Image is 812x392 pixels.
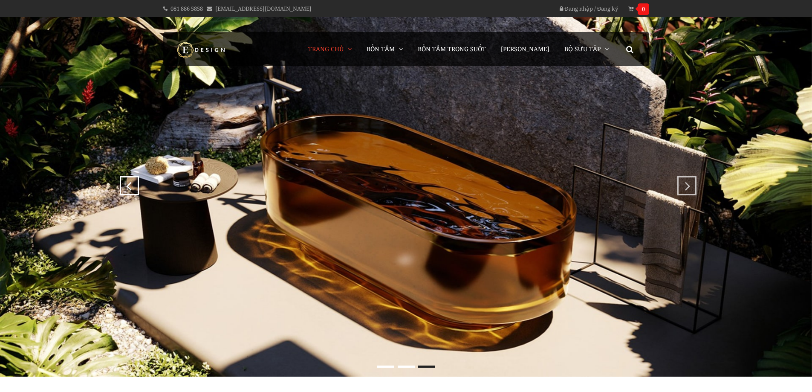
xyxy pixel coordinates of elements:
[411,32,492,66] a: Bồn Tắm Trong Suốt
[564,45,601,53] span: Bộ Sưu Tập
[360,32,409,66] a: Bồn Tắm
[638,3,649,15] span: 0
[304,32,358,66] a: Trang chủ
[594,5,596,12] span: /
[308,45,344,53] span: Trang chủ
[558,32,615,66] a: Bộ Sưu Tập
[170,5,203,12] a: 081 886 5858
[170,41,234,58] img: logo Kreiner Germany - Edesign Interior
[122,176,133,187] div: prev
[679,176,690,187] div: next
[215,5,312,12] a: [EMAIL_ADDRESS][DOMAIN_NAME]
[418,45,486,53] span: Bồn Tắm Trong Suốt
[494,32,556,66] a: [PERSON_NAME]
[367,45,395,53] span: Bồn Tắm
[501,45,549,53] span: [PERSON_NAME]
